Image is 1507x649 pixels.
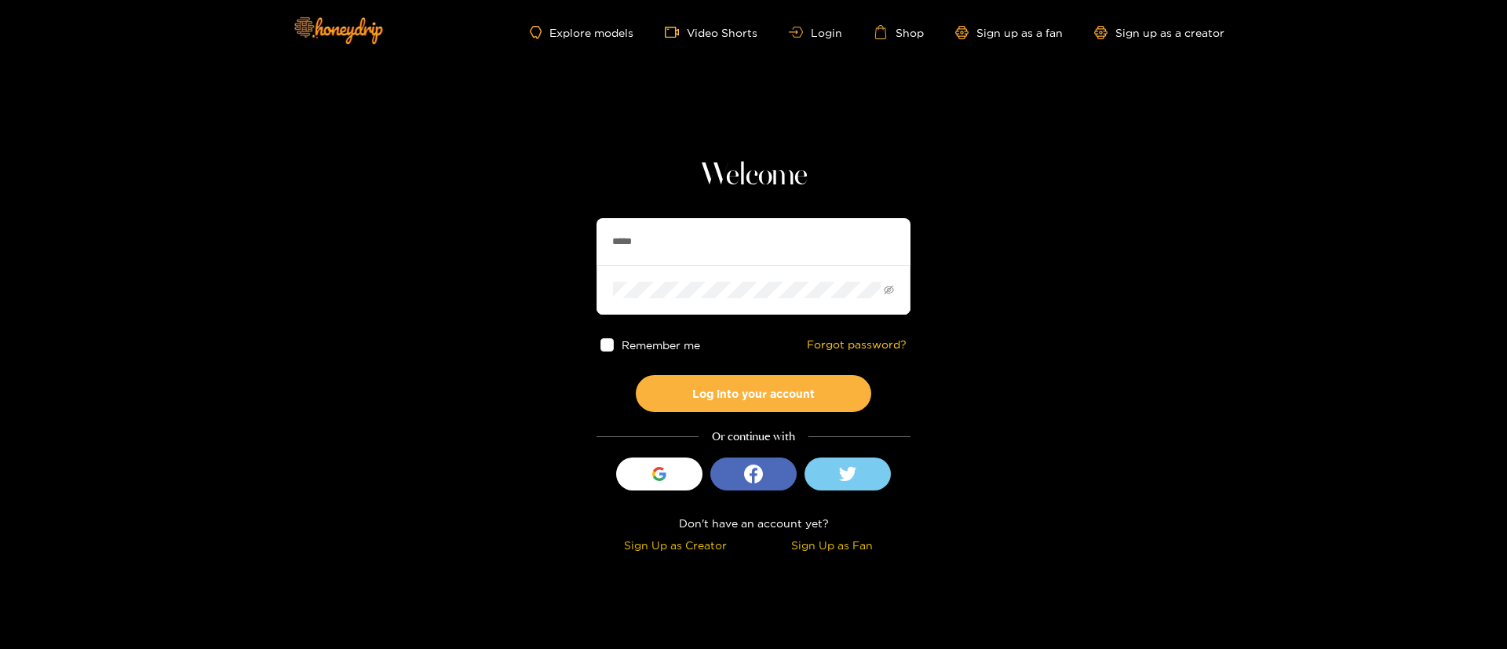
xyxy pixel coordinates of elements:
[600,536,750,554] div: Sign Up as Creator
[665,25,687,39] span: video-camera
[789,27,842,38] a: Login
[1094,26,1224,39] a: Sign up as a creator
[530,26,633,39] a: Explore models
[622,339,700,351] span: Remember me
[665,25,757,39] a: Video Shorts
[597,428,910,446] div: Or continue with
[874,25,924,39] a: Shop
[807,338,907,352] a: Forgot password?
[955,26,1063,39] a: Sign up as a fan
[597,157,910,195] h1: Welcome
[757,536,907,554] div: Sign Up as Fan
[884,285,894,295] span: eye-invisible
[636,375,871,412] button: Log into your account
[597,514,910,532] div: Don't have an account yet?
